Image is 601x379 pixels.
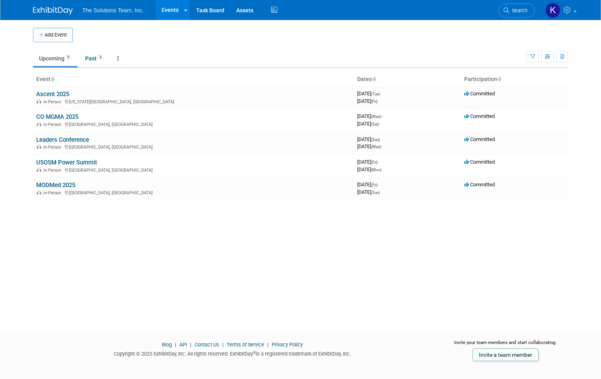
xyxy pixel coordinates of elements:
[379,182,380,188] span: -
[371,114,381,119] span: (Wed)
[33,7,73,15] img: ExhibitDay
[33,51,78,66] a: Upcoming5
[371,137,380,142] span: (Sun)
[43,122,64,127] span: In-Person
[79,51,110,66] a: Past3
[464,182,495,188] span: Committed
[371,92,380,96] span: (Tue)
[43,190,64,195] span: In-Person
[509,8,527,14] span: Search
[464,159,495,165] span: Committed
[188,342,193,348] span: |
[37,99,41,103] img: In-Person Event
[371,145,381,149] span: (Wed)
[371,122,379,126] span: (Sat)
[37,168,41,172] img: In-Person Event
[272,342,303,348] a: Privacy Policy
[173,342,178,348] span: |
[357,98,377,104] span: [DATE]
[43,145,64,150] span: In-Person
[33,348,431,358] div: Copyright © 2025 ExhibitDay, Inc. All rights reserved. ExhibitDay is a registered trademark of Ex...
[357,121,379,127] span: [DATE]
[383,113,384,119] span: -
[37,145,41,149] img: In-Person Event
[372,76,376,82] a: Sort by Start Date
[371,160,377,164] span: (Fri)
[461,73,568,86] th: Participation
[357,136,382,142] span: [DATE]
[33,28,73,42] button: Add Event
[194,342,219,348] a: Contact Us
[162,342,172,348] a: Blog
[36,189,351,195] div: [GEOGRAPHIC_DATA], [GEOGRAPHIC_DATA]
[357,143,381,149] span: [DATE]
[36,98,351,104] div: [US_STATE][GEOGRAPHIC_DATA], [GEOGRAPHIC_DATA]
[381,136,382,142] span: -
[220,342,226,348] span: |
[265,342,270,348] span: |
[36,136,89,143] a: Leaders Conference
[497,76,501,82] a: Sort by Participation Type
[354,73,461,86] th: Dates
[33,73,354,86] th: Event
[51,76,54,82] a: Sort by Event Name
[357,159,380,165] span: [DATE]
[464,113,495,119] span: Committed
[371,168,381,172] span: (Mon)
[37,190,41,194] img: In-Person Event
[357,91,382,97] span: [DATE]
[379,159,380,165] span: -
[43,168,64,173] span: In-Person
[381,91,382,97] span: -
[498,4,535,17] a: Search
[36,182,75,189] a: MODMed 2025
[36,143,351,150] div: [GEOGRAPHIC_DATA], [GEOGRAPHIC_DATA]
[82,7,144,14] span: The Solutions Team, Inc.
[371,99,377,104] span: (Fri)
[227,342,264,348] a: Terms of Service
[36,166,351,173] div: [GEOGRAPHIC_DATA], [GEOGRAPHIC_DATA]
[371,183,377,187] span: (Fri)
[357,182,380,188] span: [DATE]
[357,166,381,172] span: [DATE]
[43,99,64,104] span: In-Person
[179,342,187,348] a: API
[36,91,69,98] a: Ascent 2025
[36,121,351,127] div: [GEOGRAPHIC_DATA], [GEOGRAPHIC_DATA]
[464,136,495,142] span: Committed
[97,54,104,60] span: 3
[36,159,97,166] a: USOSM Power Summit
[464,91,495,97] span: Committed
[37,122,41,126] img: In-Person Event
[253,350,256,355] sup: ®
[36,113,78,120] a: CO MGMA 2025
[443,339,568,351] div: Invite your team members and start collaborating:
[545,3,560,18] img: Kaelon Harris
[357,189,380,195] span: [DATE]
[357,113,384,119] span: [DATE]
[371,190,380,195] span: (Sun)
[473,348,539,361] a: Invite a team member
[65,54,72,60] span: 5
